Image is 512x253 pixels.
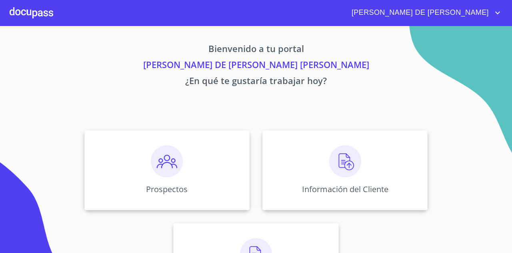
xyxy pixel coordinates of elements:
img: prospectos.png [151,145,183,177]
p: ¿En qué te gustaría trabajar hoy? [10,74,502,90]
img: carga.png [329,145,361,177]
span: [PERSON_NAME] DE [PERSON_NAME] [346,6,493,19]
p: [PERSON_NAME] DE [PERSON_NAME] [PERSON_NAME] [10,58,502,74]
button: account of current user [346,6,502,19]
p: Prospectos [146,184,188,195]
p: Bienvenido a tu portal [10,42,502,58]
p: Información del Cliente [302,184,388,195]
